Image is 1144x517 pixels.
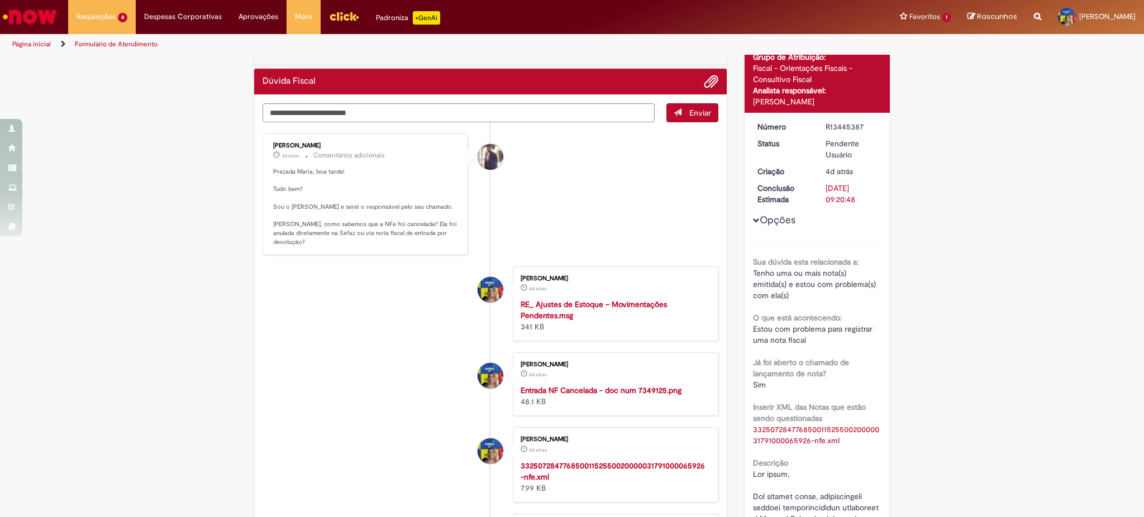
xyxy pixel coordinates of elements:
time: 25/08/2025 15:56:01 [529,447,547,453]
dt: Número [749,121,818,132]
div: Fiscal - Orientações Fiscais - Consultivo Fiscal [753,63,882,85]
a: Rascunhos [967,12,1017,22]
a: RE_ Ajustes de Estoque – Movimentações Pendentes.msg [521,299,667,320]
div: 48.1 KB [521,385,707,407]
div: Maria Augusta De Freitas [478,363,503,389]
a: Formulário de Atendimento [75,40,158,49]
span: More [295,11,312,22]
b: Inserir XML das Notas que estão sendo questionadas [753,402,866,423]
a: Entrada NF Cancelada - doc num 7349125.png [521,385,681,395]
span: Enviar [689,108,711,118]
span: 4d atrás [529,371,547,378]
div: R13445387 [826,121,878,132]
b: Descrição [753,458,788,468]
small: Comentários adicionais [313,151,385,160]
div: 7.99 KB [521,460,707,494]
span: Favoritos [909,11,940,22]
div: 25/08/2025 16:20:45 [826,166,878,177]
div: Analista responsável: [753,85,882,96]
span: 1 [942,13,951,22]
div: Maria Augusta De Freitas [478,438,503,464]
span: Despesas Corporativas [144,11,222,22]
img: click_logo_yellow_360x200.png [329,8,359,25]
span: 3d atrás [282,152,299,159]
ul: Trilhas de página [8,34,754,55]
time: 25/08/2025 16:19:44 [529,285,547,292]
b: Sua dúvida esta relacionada a: [753,257,859,267]
div: [PERSON_NAME] [273,142,459,149]
a: Download de 33250728477685001152550020000031791000065926-nfe.xml [753,424,879,446]
dt: Criação [749,166,818,177]
time: 26/08/2025 13:21:39 [282,152,299,159]
span: Sim [753,380,766,390]
div: [PERSON_NAME] [521,275,707,282]
h2: Dúvida Fiscal Histórico de tíquete [263,76,316,87]
b: O que está acontecendo: [753,313,842,323]
p: Prezada Maria, boa tarde! Tudo bem? Sou o [PERSON_NAME] e serei o responsável pelo seu chamado. [... [273,167,459,246]
p: +GenAi [413,11,440,25]
div: Maria Augusta De Freitas [478,277,503,303]
span: [PERSON_NAME] [1079,12,1136,21]
div: Pendente Usuário [826,138,878,160]
div: [DATE] 09:20:48 [826,183,878,205]
div: 341 KB [521,299,707,332]
span: Aprovações [239,11,278,22]
span: Rascunhos [977,11,1017,22]
span: 4d atrás [529,447,547,453]
div: [PERSON_NAME] [521,361,707,368]
span: Tenho uma ou mais nota(s) emitida(s) e estou com problema(s) com ela(s) [753,268,878,300]
div: [PERSON_NAME] [521,436,707,443]
button: Adicionar anexos [704,74,718,89]
a: 33250728477685001152550020000031791000065926-nfe.xml [521,461,705,482]
a: Página inicial [12,40,51,49]
div: [PERSON_NAME] [753,96,882,107]
time: 25/08/2025 16:20:45 [826,166,853,176]
dt: Conclusão Estimada [749,183,818,205]
dt: Status [749,138,818,149]
span: 4d atrás [826,166,853,176]
time: 25/08/2025 16:19:23 [529,371,547,378]
span: Estou com problema para registrar uma nota fiscal [753,324,875,345]
div: Gabriel Rodrigues Barao [478,144,503,170]
b: Já foi aberto o chamado de lançamento de nota? [753,357,849,379]
div: Grupo de Atribuição: [753,51,882,63]
span: 4 [118,13,127,22]
span: Requisições [77,11,116,22]
textarea: Digite sua mensagem aqui... [263,103,655,122]
button: Enviar [666,103,718,122]
img: ServiceNow [1,6,59,28]
div: Padroniza [376,11,440,25]
span: 4d atrás [529,285,547,292]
